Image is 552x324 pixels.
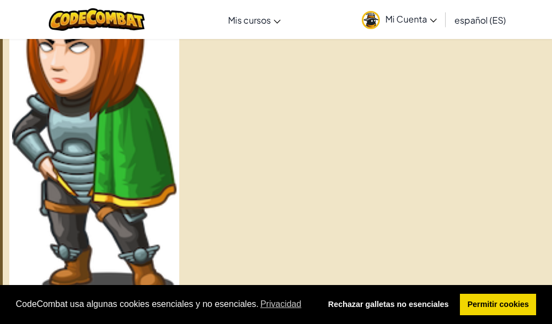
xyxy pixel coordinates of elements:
[460,294,536,316] a: permitir cookies
[321,294,456,316] a: denegar cookies
[228,14,271,26] font: Mis cursos
[260,299,301,309] font: Privacidad
[362,11,380,29] img: avatar
[449,5,511,35] a: español (ES)
[16,299,259,309] font: CodeCombat usa algunas cookies esenciales y no esenciales.
[223,5,286,35] a: Mis cursos
[468,300,529,309] font: Permitir cookies
[385,13,427,25] font: Mi Cuenta
[259,296,303,312] a: Obtenga más información sobre las cookies
[49,8,145,31] img: Logotipo de CodeCombat
[454,14,506,26] font: español (ES)
[356,2,442,37] a: Mi Cuenta
[328,300,449,309] font: Rechazar galletas no esenciales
